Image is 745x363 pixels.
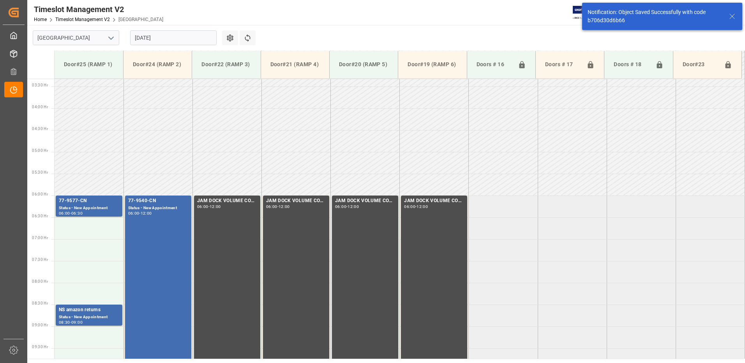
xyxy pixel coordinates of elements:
[335,205,346,208] div: 06:00
[208,205,210,208] div: -
[611,57,652,72] div: Doors # 18
[198,57,254,72] div: Door#22 (RAMP 3)
[266,205,277,208] div: 06:00
[32,214,48,218] span: 06:30 Hr
[415,205,417,208] div: -
[59,211,70,215] div: 06:00
[128,205,188,211] div: Status - New Appointment
[197,197,257,205] div: JAM DOCK VOLUME CONTROL
[71,321,83,324] div: 09:00
[266,197,326,205] div: JAM DOCK VOLUME CONTROL
[59,321,70,324] div: 08:30
[197,205,208,208] div: 06:00
[32,279,48,284] span: 08:00 Hr
[210,205,221,208] div: 12:00
[71,211,83,215] div: 06:30
[32,148,48,153] span: 05:00 Hr
[346,205,348,208] div: -
[573,6,600,19] img: Exertis%20JAM%20-%20Email%20Logo.jpg_1722504956.jpg
[70,211,71,215] div: -
[130,30,217,45] input: DD.MM.YYYY
[32,127,48,131] span: 04:30 Hr
[404,205,415,208] div: 06:00
[335,197,395,205] div: JAM DOCK VOLUME CONTROL
[404,57,460,72] div: Door#19 (RAMP 6)
[267,57,323,72] div: Door#21 (RAMP 4)
[588,8,722,25] div: Notification: Object Saved Successfully with code b706d30d6b66
[542,57,583,72] div: Doors # 17
[32,170,48,174] span: 05:30 Hr
[130,57,185,72] div: Door#24 (RAMP 2)
[32,257,48,262] span: 07:30 Hr
[34,17,47,22] a: Home
[70,321,71,324] div: -
[473,57,515,72] div: Doors # 16
[105,32,117,44] button: open menu
[59,306,119,314] div: NS amazon returns
[32,301,48,305] span: 08:30 Hr
[59,205,119,211] div: Status - New Appointment
[55,17,110,22] a: Timeslot Management V2
[279,205,290,208] div: 12:00
[32,192,48,196] span: 06:00 Hr
[336,57,392,72] div: Door#20 (RAMP 5)
[680,57,721,72] div: Door#23
[417,205,428,208] div: 12:00
[59,197,119,205] div: 77-9577-CN
[128,197,188,205] div: 77-9540-CN
[61,57,117,72] div: Door#25 (RAMP 1)
[139,211,140,215] div: -
[404,197,464,205] div: JAM DOCK VOLUME CONTROL
[141,211,152,215] div: 12:00
[348,205,359,208] div: 12:00
[128,211,139,215] div: 06:00
[34,4,163,15] div: Timeslot Management V2
[32,345,48,349] span: 09:30 Hr
[59,314,119,321] div: Status - New Appointment
[32,83,48,87] span: 03:30 Hr
[33,30,119,45] input: Type to search/select
[277,205,279,208] div: -
[32,105,48,109] span: 04:00 Hr
[32,236,48,240] span: 07:00 Hr
[32,323,48,327] span: 09:00 Hr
